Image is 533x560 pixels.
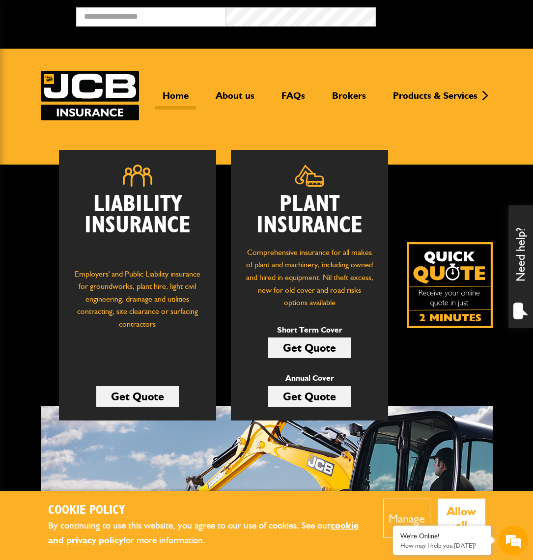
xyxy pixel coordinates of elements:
[208,90,262,110] a: About us
[274,90,312,110] a: FAQs
[407,242,493,328] img: Quick Quote
[74,268,201,352] p: Employers' and Public Liability insurance for groundworks, plant hire, light civil engineering, d...
[268,324,351,336] p: Short Term Cover
[438,499,485,538] button: Allow all
[400,542,484,549] p: How may I help you today?
[48,518,369,548] p: By continuing to use this website, you agree to our use of cookies. See our for more information.
[400,532,484,540] div: We're Online!
[325,90,373,110] a: Brokers
[376,7,526,23] button: Broker Login
[74,194,201,258] h2: Liability Insurance
[41,71,139,120] a: JCB Insurance Services
[407,242,493,328] a: Get your insurance quote isn just 2-minutes
[268,372,351,385] p: Annual Cover
[155,90,196,110] a: Home
[383,499,430,538] button: Manage
[268,386,351,407] a: Get Quote
[508,205,533,328] div: Need help?
[48,503,369,518] h2: Cookie Policy
[246,194,373,236] h2: Plant Insurance
[268,337,351,358] a: Get Quote
[246,246,373,309] p: Comprehensive insurance for all makes of plant and machinery, including owned and hired in equipm...
[386,90,485,110] a: Products & Services
[96,386,179,407] a: Get Quote
[41,71,139,120] img: JCB Insurance Services logo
